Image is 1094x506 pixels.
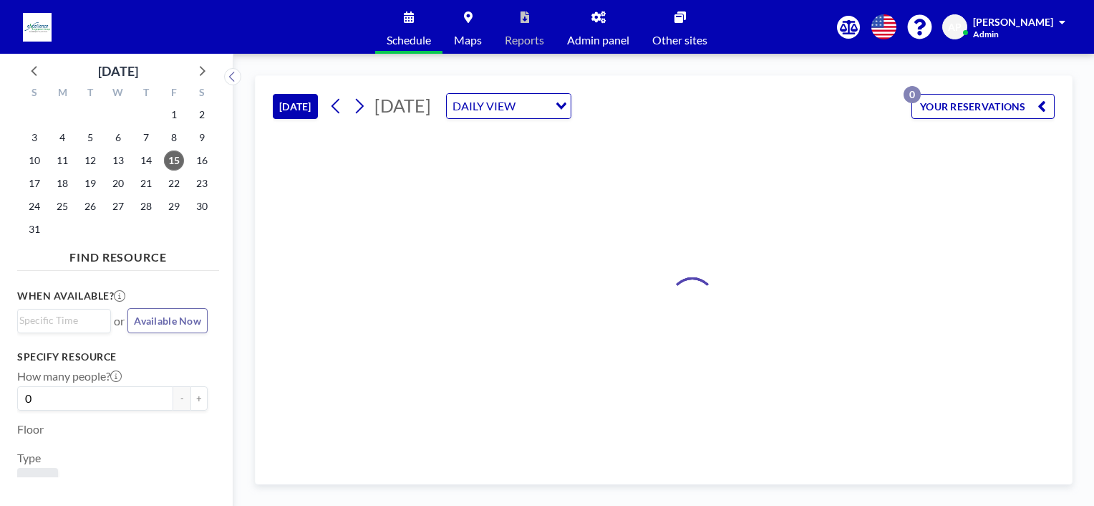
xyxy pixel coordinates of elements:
[973,29,999,39] span: Admin
[24,219,44,239] span: Sunday, August 31, 2025
[17,451,41,465] label: Type
[17,244,219,264] h4: FIND RESOURCE
[652,34,707,46] span: Other sites
[520,97,547,115] input: Search for option
[136,173,156,194] span: Thursday, August 21, 2025
[134,315,201,327] span: Available Now
[164,128,184,148] span: Friday, August 8, 2025
[273,94,318,119] button: [DATE]
[108,173,128,194] span: Wednesday, August 20, 2025
[49,85,77,103] div: M
[164,196,184,216] span: Friday, August 29, 2025
[19,312,102,328] input: Search for option
[114,314,125,328] span: or
[190,386,208,411] button: +
[21,85,49,103] div: S
[136,196,156,216] span: Thursday, August 28, 2025
[105,85,132,103] div: W
[132,85,160,103] div: T
[108,151,128,171] span: Wednesday, August 13, 2025
[192,196,212,216] span: Saturday, August 30, 2025
[108,128,128,148] span: Wednesday, August 6, 2025
[192,173,212,194] span: Saturday, August 23, 2025
[24,173,44,194] span: Sunday, August 17, 2025
[80,128,100,148] span: Tuesday, August 5, 2025
[23,13,52,42] img: organization-logo
[192,151,212,171] span: Saturday, August 16, 2025
[164,173,184,194] span: Friday, August 22, 2025
[192,105,212,125] span: Saturday, August 2, 2025
[77,85,105,103] div: T
[973,16,1053,28] span: [PERSON_NAME]
[173,386,190,411] button: -
[567,34,629,46] span: Admin panel
[127,308,208,333] button: Available Now
[80,151,100,171] span: Tuesday, August 12, 2025
[454,34,482,46] span: Maps
[904,86,921,103] p: 0
[17,422,44,436] label: Floor
[52,196,72,216] span: Monday, August 25, 2025
[505,34,544,46] span: Reports
[136,128,156,148] span: Thursday, August 7, 2025
[98,61,138,81] div: [DATE]
[24,196,44,216] span: Sunday, August 24, 2025
[80,196,100,216] span: Tuesday, August 26, 2025
[52,128,72,148] span: Monday, August 4, 2025
[136,151,156,171] span: Thursday, August 14, 2025
[192,128,212,148] span: Saturday, August 9, 2025
[52,151,72,171] span: Monday, August 11, 2025
[17,369,122,383] label: How many people?
[18,310,110,331] div: Search for option
[374,95,431,116] span: [DATE]
[108,196,128,216] span: Wednesday, August 27, 2025
[447,94,571,118] div: Search for option
[188,85,216,103] div: S
[17,350,208,363] h3: Specify resource
[160,85,188,103] div: F
[80,173,100,194] span: Tuesday, August 19, 2025
[948,21,962,34] span: AP
[164,151,184,171] span: Friday, August 15, 2025
[23,474,52,488] span: Room
[450,97,518,115] span: DAILY VIEW
[52,173,72,194] span: Monday, August 18, 2025
[24,128,44,148] span: Sunday, August 3, 2025
[24,151,44,171] span: Sunday, August 10, 2025
[911,94,1055,119] button: YOUR RESERVATIONS0
[387,34,431,46] span: Schedule
[164,105,184,125] span: Friday, August 1, 2025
